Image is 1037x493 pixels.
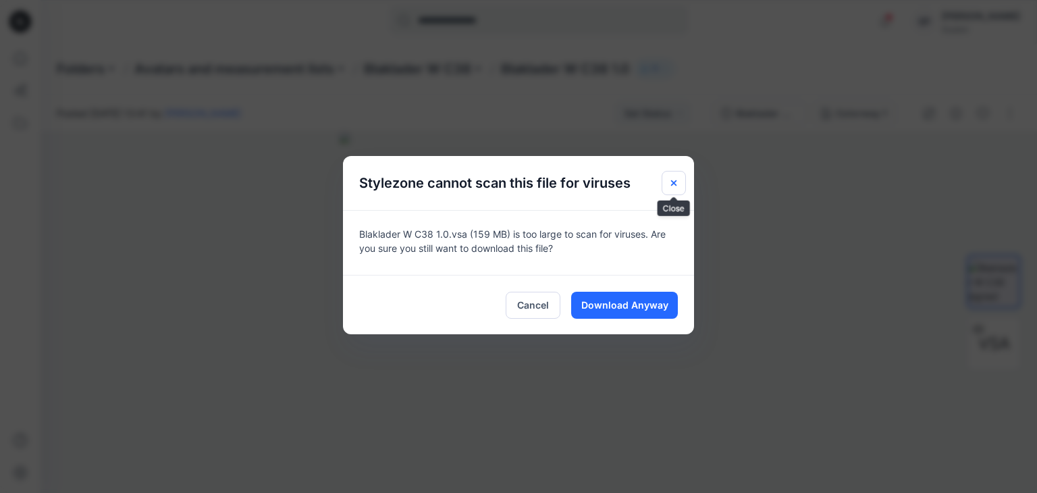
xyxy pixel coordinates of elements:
span: Download Anyway [581,298,668,312]
button: Cancel [506,292,560,319]
div: Blaklader W C38 1.0.vsa (159 MB) is too large to scan for viruses. Are you sure you still want to... [343,210,694,275]
button: Download Anyway [571,292,678,319]
h5: Stylezone cannot scan this file for viruses [343,156,647,210]
button: Close [662,171,686,195]
span: Cancel [517,298,549,312]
